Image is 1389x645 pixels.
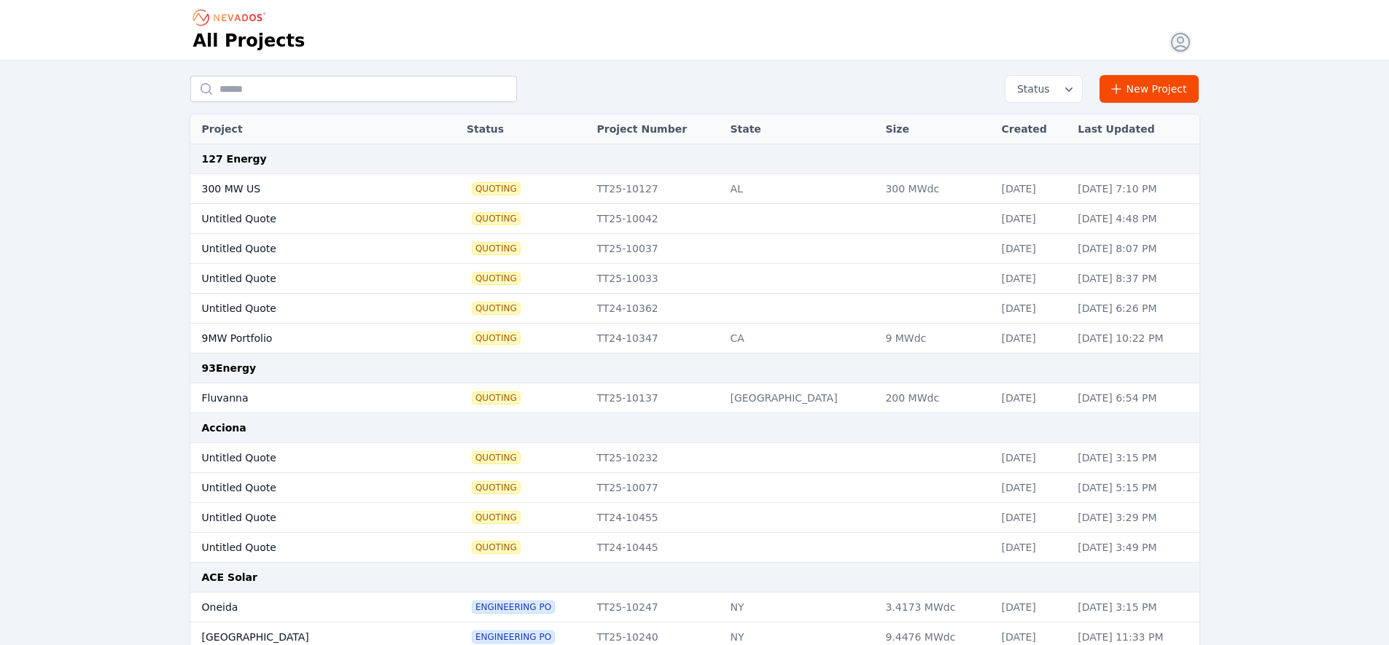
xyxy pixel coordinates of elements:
td: Untitled Quote [190,533,422,563]
th: Status [459,114,590,144]
td: [DATE] 6:26 PM [1070,294,1199,324]
td: Untitled Quote [190,294,422,324]
td: TT25-10037 [589,234,723,264]
td: [DATE] 5:15 PM [1070,473,1199,503]
td: [DATE] [994,174,1070,204]
th: Size [878,114,994,144]
span: Engineering PO [472,631,554,643]
td: 93Energy [190,353,1199,383]
td: [DATE] 3:29 PM [1070,503,1199,533]
tr: Untitled QuoteQuotingTT24-10455[DATE][DATE] 3:29 PM [190,503,1199,533]
span: Quoting [472,213,520,224]
td: [DATE] [994,533,1070,563]
button: Status [1005,76,1082,102]
tr: OneidaEngineering POTT25-10247NY3.4173 MWdc[DATE][DATE] 3:15 PM [190,593,1199,622]
td: [DATE] 7:10 PM [1070,174,1199,204]
tr: Untitled QuoteQuotingTT25-10033[DATE][DATE] 8:37 PM [190,264,1199,294]
td: [DATE] [994,324,1070,353]
span: Quoting [472,243,520,254]
td: TT25-10042 [589,204,723,234]
td: CA [723,324,878,353]
td: TT24-10445 [589,533,723,563]
td: [DATE] 10:22 PM [1070,324,1199,353]
tr: Untitled QuoteQuotingTT25-10037[DATE][DATE] 8:07 PM [190,234,1199,264]
th: Created [994,114,1070,144]
a: New Project [1100,75,1199,103]
td: [DATE] [994,294,1070,324]
td: [DATE] 8:07 PM [1070,234,1199,264]
td: TT25-10137 [589,383,723,413]
th: State [723,114,878,144]
td: TT25-10033 [589,264,723,294]
td: [DATE] [994,234,1070,264]
td: Acciona [190,413,1199,443]
td: Untitled Quote [190,234,422,264]
td: [DATE] [994,383,1070,413]
span: Quoting [472,273,520,284]
td: TT24-10347 [589,324,723,353]
td: TT24-10455 [589,503,723,533]
tr: Untitled QuoteQuotingTT25-10042[DATE][DATE] 4:48 PM [190,204,1199,234]
td: 300 MW US [190,174,422,204]
td: Fluvanna [190,383,422,413]
td: [DATE] [994,204,1070,234]
td: [DATE] [994,593,1070,622]
span: Quoting [472,542,520,553]
span: Quoting [472,482,520,493]
td: Oneida [190,593,422,622]
td: AL [723,174,878,204]
th: Last Updated [1070,114,1199,144]
span: Quoting [472,512,520,523]
td: Untitled Quote [190,204,422,234]
span: Status [1011,82,1050,96]
td: TT25-10247 [589,593,723,622]
td: [DATE] 3:49 PM [1070,533,1199,563]
td: Untitled Quote [190,264,422,294]
span: Quoting [472,302,520,314]
td: 127 Energy [190,144,1199,174]
td: Untitled Quote [190,473,422,503]
th: Project [190,114,422,144]
span: Quoting [472,332,520,344]
tr: Untitled QuoteQuotingTT24-10362[DATE][DATE] 6:26 PM [190,294,1199,324]
span: Quoting [472,452,520,464]
td: [DATE] [994,264,1070,294]
td: 3.4173 MWdc [878,593,994,622]
td: TT24-10362 [589,294,723,324]
td: 200 MWdc [878,383,994,413]
nav: Breadcrumb [193,6,271,29]
span: Quoting [472,183,520,195]
td: [DATE] [994,503,1070,533]
td: [DATE] 4:48 PM [1070,204,1199,234]
td: TT25-10127 [589,174,723,204]
tr: Untitled QuoteQuotingTT24-10445[DATE][DATE] 3:49 PM [190,533,1199,563]
tr: FluvannaQuotingTT25-10137[GEOGRAPHIC_DATA]200 MWdc[DATE][DATE] 6:54 PM [190,383,1199,413]
td: TT25-10077 [589,473,723,503]
span: Engineering PO [472,601,554,613]
td: [DATE] 6:54 PM [1070,383,1199,413]
tr: 9MW PortfolioQuotingTT24-10347CA9 MWdc[DATE][DATE] 10:22 PM [190,324,1199,353]
td: Untitled Quote [190,443,422,473]
td: [DATE] [994,473,1070,503]
td: [DATE] 8:37 PM [1070,264,1199,294]
td: NY [723,593,878,622]
td: 300 MWdc [878,174,994,204]
td: [DATE] [994,443,1070,473]
span: Quoting [472,392,520,404]
td: [DATE] 3:15 PM [1070,593,1199,622]
td: [GEOGRAPHIC_DATA] [723,383,878,413]
td: 9MW Portfolio [190,324,422,353]
td: [DATE] 3:15 PM [1070,443,1199,473]
td: Untitled Quote [190,503,422,533]
tr: Untitled QuoteQuotingTT25-10232[DATE][DATE] 3:15 PM [190,443,1199,473]
h1: All Projects [193,29,306,52]
th: Project Number [589,114,723,144]
td: 9 MWdc [878,324,994,353]
td: TT25-10232 [589,443,723,473]
tr: 300 MW USQuotingTT25-10127AL300 MWdc[DATE][DATE] 7:10 PM [190,174,1199,204]
tr: Untitled QuoteQuotingTT25-10077[DATE][DATE] 5:15 PM [190,473,1199,503]
td: ACE Solar [190,563,1199,593]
